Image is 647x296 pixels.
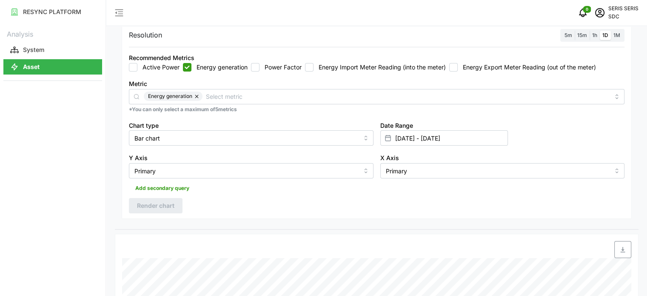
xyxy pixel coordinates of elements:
[608,13,638,21] p: SDC
[458,63,596,72] label: Energy Export Meter Reading (out of the meter)
[3,42,102,57] button: System
[613,32,620,38] span: 1M
[129,130,373,146] input: Select chart type
[135,182,189,194] span: Add secondary query
[129,53,194,63] div: Recommended Metrics
[602,32,608,38] span: 1D
[3,3,102,20] a: RESYNC PLATFORM
[314,63,446,72] label: Energy Import Meter Reading (into the meter)
[577,32,587,38] span: 15m
[23,46,44,54] p: System
[380,121,413,130] label: Date Range
[380,153,399,163] label: X Axis
[23,63,40,71] p: Asset
[380,163,625,178] input: Select X axis
[3,59,102,75] button: Asset
[3,27,102,40] p: Analysis
[206,92,610,101] input: Select metric
[129,153,148,163] label: Y Axis
[129,106,624,113] p: *You can only select a maximum of 5 metrics
[23,8,81,16] p: RESYNC PLATFORM
[564,32,572,38] span: 5m
[129,198,182,213] button: Render chart
[380,130,508,146] input: Select date range
[137,63,180,72] label: Active Power
[574,4,591,21] button: notifications
[115,21,638,230] div: Settings
[129,79,147,89] label: Metric
[129,182,196,195] button: Add secondary query
[129,30,162,40] p: Resolution
[3,4,102,20] button: RESYNC PLATFORM
[148,92,192,101] span: Energy generation
[259,63,302,72] label: Power Factor
[129,121,159,130] label: Chart type
[591,4,608,21] button: schedule
[129,163,373,178] input: Select Y axis
[3,58,102,75] a: Asset
[592,32,597,38] span: 1h
[137,198,174,213] span: Render chart
[3,41,102,58] a: System
[608,5,638,13] p: SERIS SERIS
[586,6,588,12] span: 0
[191,63,248,72] label: Energy generation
